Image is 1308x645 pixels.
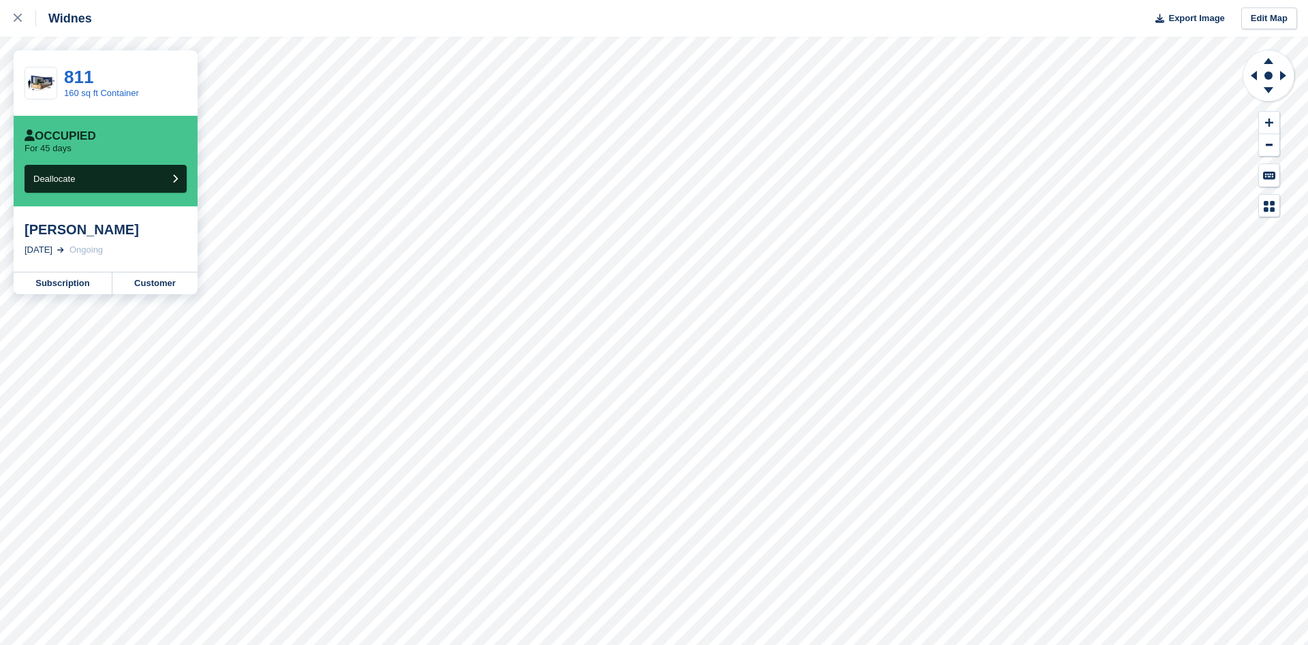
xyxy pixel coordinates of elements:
[64,88,139,98] a: 160 sq ft Container
[25,165,187,193] button: Deallocate
[69,243,103,257] div: Ongoing
[33,174,75,184] span: Deallocate
[25,129,96,143] div: Occupied
[57,247,64,253] img: arrow-right-light-icn-cde0832a797a2874e46488d9cf13f60e5c3a73dbe684e267c42b8395dfbc2abf.svg
[1259,195,1279,217] button: Map Legend
[36,10,92,27] div: Widnes
[1168,12,1224,25] span: Export Image
[25,143,72,154] p: For 45 days
[1259,164,1279,187] button: Keyboard Shortcuts
[64,67,93,87] a: 811
[1241,7,1297,30] a: Edit Map
[1147,7,1225,30] button: Export Image
[14,272,112,294] a: Subscription
[1259,112,1279,134] button: Zoom In
[25,243,52,257] div: [DATE]
[112,272,198,294] a: Customer
[25,221,187,238] div: [PERSON_NAME]
[25,72,57,95] img: 160cont.jpg
[1259,134,1279,157] button: Zoom Out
